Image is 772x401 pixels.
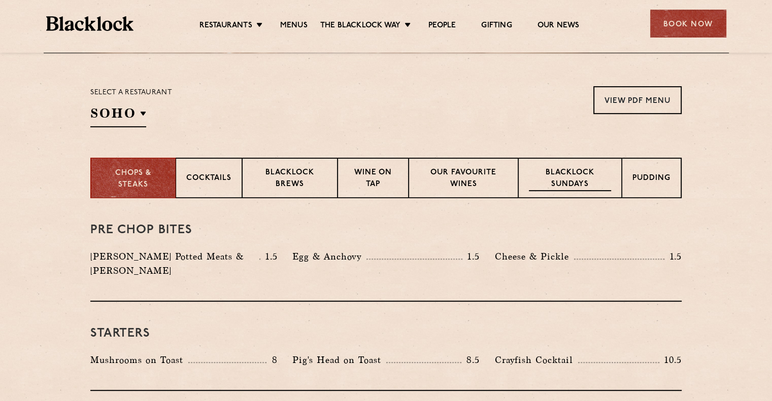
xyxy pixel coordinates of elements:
h3: Pre Chop Bites [90,224,682,237]
p: Pig's Head on Toast [292,353,386,367]
a: Menus [280,21,308,32]
p: Select a restaurant [90,86,172,99]
p: 1.5 [260,250,278,263]
a: View PDF Menu [593,86,682,114]
p: 1.5 [664,250,682,263]
a: Our News [538,21,580,32]
a: The Blacklock Way [320,21,400,32]
p: Cocktails [186,173,231,186]
p: Egg & Anchovy [292,249,366,264]
h2: SOHO [90,104,146,127]
a: Gifting [481,21,512,32]
p: 10.5 [659,353,682,367]
p: Crayfish Cocktail [495,353,578,367]
p: Chops & Steaks [102,168,165,191]
a: People [428,21,456,32]
p: Wine on Tap [348,167,398,191]
p: Mushrooms on Toast [90,353,188,367]
p: 1.5 [462,250,480,263]
p: Cheese & Pickle [495,249,574,264]
p: 8 [266,353,277,367]
p: Blacklock Sundays [529,167,611,191]
img: BL_Textured_Logo-footer-cropped.svg [46,16,134,31]
p: Pudding [632,173,670,186]
p: 8.5 [461,353,480,367]
div: Book Now [650,10,726,38]
p: Our favourite wines [419,167,507,191]
p: Blacklock Brews [253,167,327,191]
a: Restaurants [199,21,252,32]
h3: Starters [90,327,682,340]
p: [PERSON_NAME] Potted Meats & [PERSON_NAME] [90,249,259,278]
